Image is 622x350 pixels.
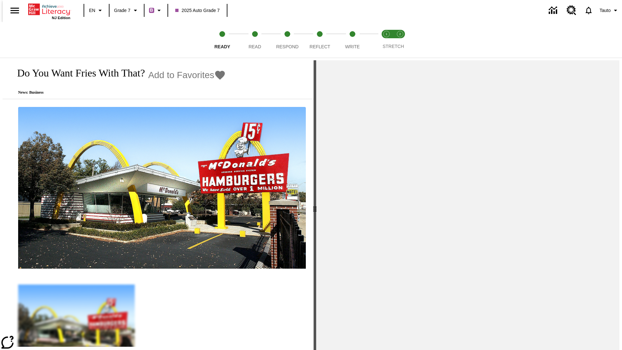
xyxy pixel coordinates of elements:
[114,7,131,14] span: Grade 7
[214,44,230,49] span: Ready
[10,67,145,79] h1: Do You Want Fries With That?
[597,5,622,16] button: Profile/Settings
[148,69,226,81] button: Add to Favorites - Do You Want Fries With That?
[148,70,214,80] span: Add to Favorites
[334,22,371,58] button: Write step 5 of 5
[175,7,220,14] span: 2025 Auto Grade 7
[248,44,261,49] span: Read
[301,22,339,58] button: Reflect step 4 of 5
[600,7,611,14] span: Tauto
[310,44,330,49] span: Reflect
[314,60,316,350] div: Press Enter or Spacebar and then press right and left arrow keys to move the slider
[236,22,273,58] button: Read step 2 of 5
[545,2,563,19] a: Data Center
[580,2,597,19] a: Notifications
[5,1,24,20] button: Open side menu
[28,2,70,20] div: Home
[3,60,314,347] div: reading
[86,5,107,16] button: Language: EN, Select a language
[111,5,142,16] button: Grade: Grade 7, Select a grade
[345,44,360,49] span: Write
[146,5,166,16] button: Boost Class color is purple. Change class color
[276,44,298,49] span: Respond
[89,7,95,14] span: EN
[203,22,241,58] button: Ready step 1 of 5
[52,16,70,20] span: NJ Edition
[269,22,306,58] button: Respond step 3 of 5
[377,22,396,58] button: Stretch Read step 1 of 2
[150,6,153,14] span: B
[386,32,387,36] text: 1
[10,90,226,95] p: News: Business
[391,22,409,58] button: Stretch Respond step 2 of 2
[383,44,404,49] span: STRETCH
[18,107,306,269] img: One of the first McDonald's stores, with the iconic red sign and golden arches.
[563,2,580,19] a: Resource Center, Will open in new tab
[316,60,619,350] div: activity
[399,32,401,36] text: 2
